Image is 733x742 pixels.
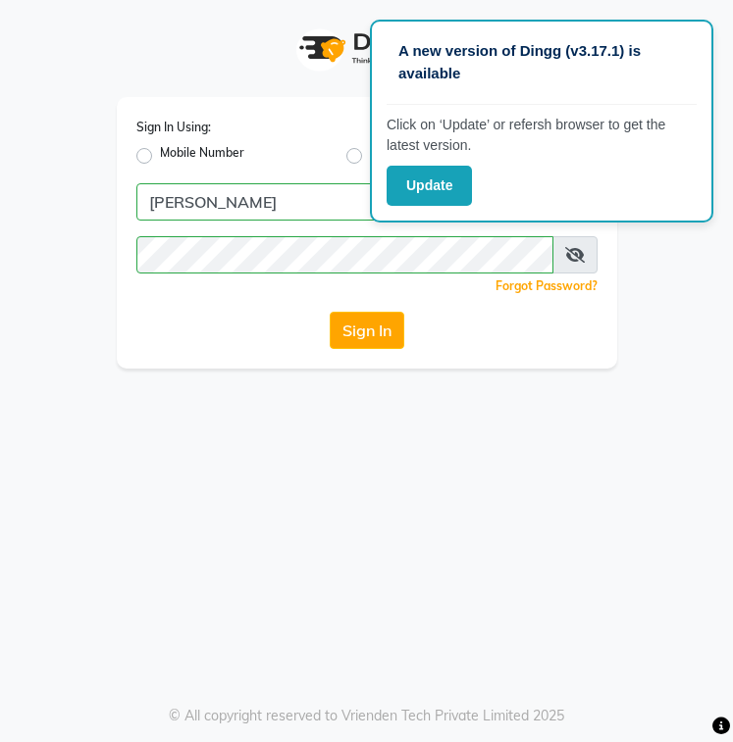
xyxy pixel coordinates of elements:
[160,144,244,168] label: Mobile Number
[387,166,472,206] button: Update
[398,40,685,84] p: A new version of Dingg (v3.17.1) is available
[136,119,211,136] label: Sign In Using:
[387,115,697,156] p: Click on ‘Update’ or refersh browser to get the latest version.
[496,278,598,293] a: Forgot Password?
[136,236,553,273] input: Username
[288,20,445,77] img: logo1.svg
[136,183,598,221] input: Username
[330,312,404,349] button: Sign In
